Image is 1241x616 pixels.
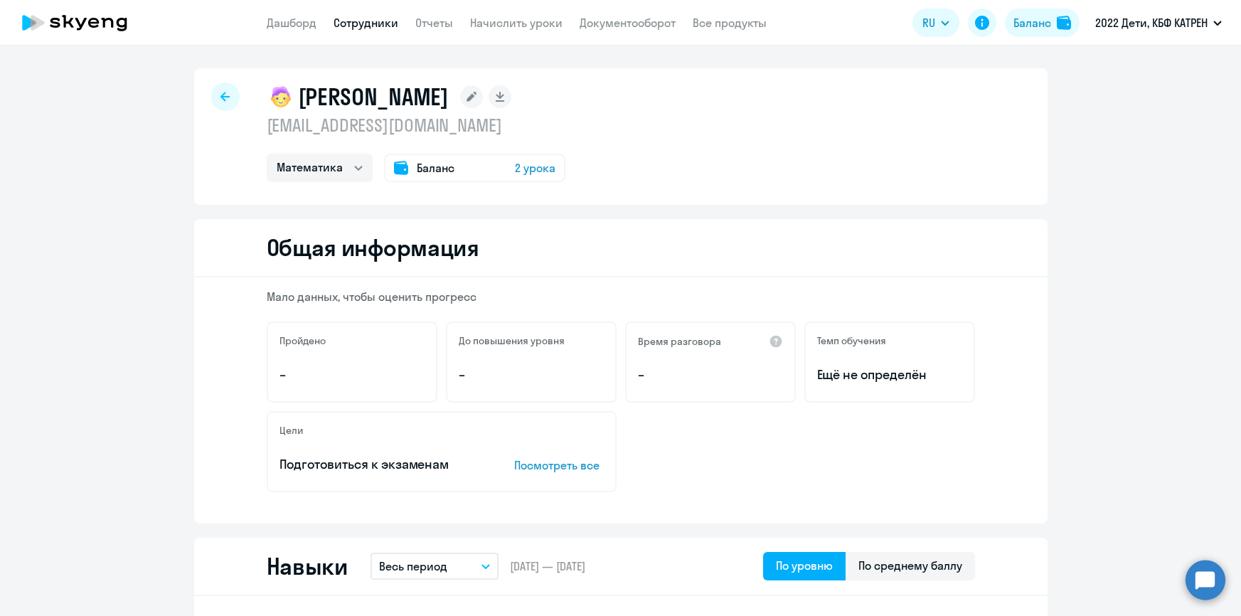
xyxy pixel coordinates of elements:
span: Баланс [417,159,454,176]
a: Сотрудники [334,16,398,30]
h5: Время разговора [638,335,721,348]
h5: Пройдено [279,334,326,347]
h1: [PERSON_NAME] [298,83,449,111]
p: 2022 Дети, КБФ КАТРЕН [1095,14,1208,31]
a: Отчеты [415,16,453,30]
p: [EMAIL_ADDRESS][DOMAIN_NAME] [267,114,565,137]
button: Балансbalance [1005,9,1080,37]
div: Баланс [1013,14,1051,31]
h5: Темп обучения [817,334,886,347]
h5: Цели [279,424,303,437]
a: Дашборд [267,16,316,30]
p: Мало данных, чтобы оценить прогресс [267,289,975,304]
p: – [638,366,783,384]
span: Ещё не определён [817,366,962,384]
p: Посмотреть все [514,457,604,474]
h2: Общая информация [267,233,479,262]
p: – [279,366,425,384]
div: По среднему баллу [858,557,962,574]
span: 2 урока [515,159,555,176]
span: RU [922,14,935,31]
button: 2022 Дети, КБФ КАТРЕН [1088,6,1229,40]
div: По уровню [776,557,833,574]
img: balance [1057,16,1071,30]
img: child [267,83,295,111]
span: [DATE] — [DATE] [510,558,585,574]
a: Документооборот [580,16,676,30]
button: Весь период [371,553,499,580]
p: – [459,366,604,384]
p: Подготовиться к экзаменам [279,455,470,474]
h5: До повышения уровня [459,334,565,347]
h2: Навыки [267,552,348,580]
a: Начислить уроки [470,16,563,30]
a: Все продукты [693,16,767,30]
p: Весь период [379,558,447,575]
button: RU [912,9,959,37]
